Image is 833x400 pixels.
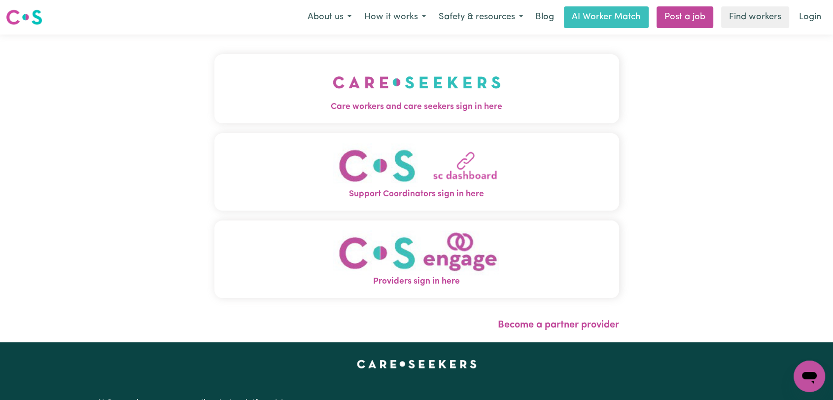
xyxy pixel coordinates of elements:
[358,7,432,28] button: How it works
[6,6,42,29] a: Careseekers logo
[214,54,619,123] button: Care workers and care seekers sign in here
[214,101,619,113] span: Care workers and care seekers sign in here
[432,7,529,28] button: Safety & resources
[214,220,619,298] button: Providers sign in here
[564,6,649,28] a: AI Worker Match
[6,8,42,26] img: Careseekers logo
[357,360,477,368] a: Careseekers home page
[794,361,825,392] iframe: Button to launch messaging window
[498,320,619,330] a: Become a partner provider
[214,133,619,211] button: Support Coordinators sign in here
[793,6,827,28] a: Login
[214,275,619,288] span: Providers sign in here
[721,6,789,28] a: Find workers
[657,6,713,28] a: Post a job
[529,6,560,28] a: Blog
[301,7,358,28] button: About us
[214,188,619,201] span: Support Coordinators sign in here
